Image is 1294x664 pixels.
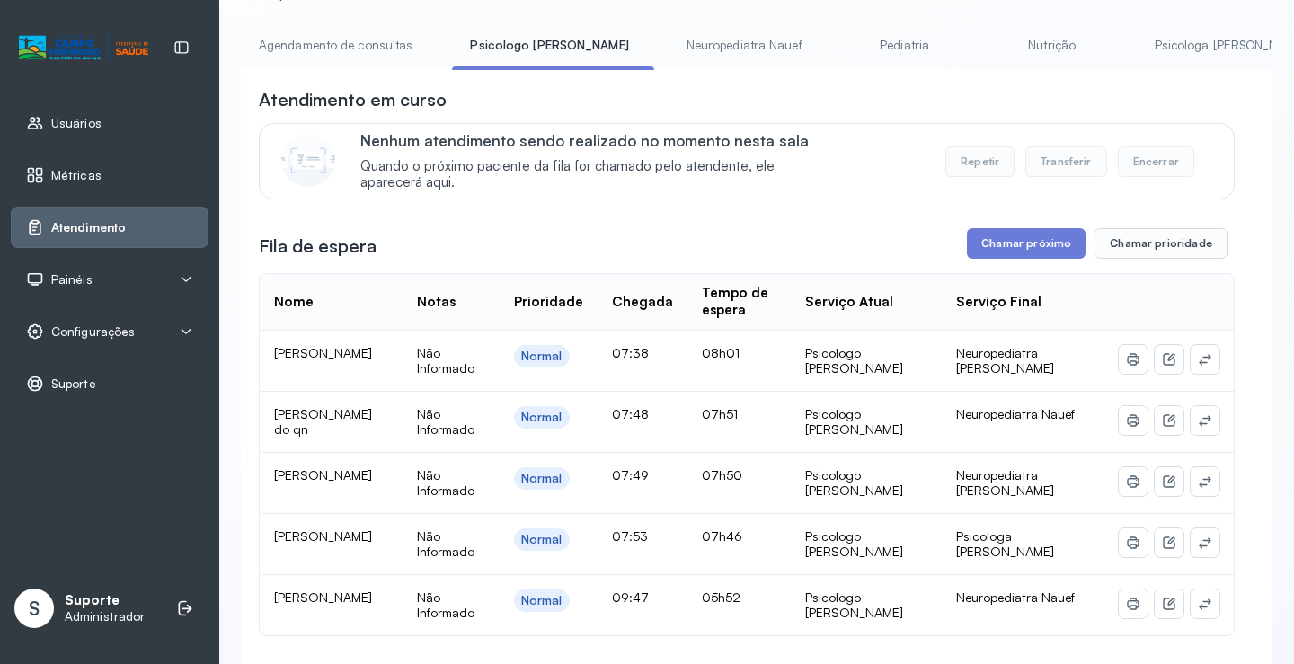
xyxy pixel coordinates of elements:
[805,467,928,499] div: Psicologo [PERSON_NAME]
[612,345,649,360] span: 07:38
[702,406,738,421] span: 07h51
[65,592,145,609] p: Suporte
[274,345,372,360] span: [PERSON_NAME]
[51,168,102,183] span: Métricas
[1025,146,1107,177] button: Transferir
[521,349,563,364] div: Normal
[51,324,135,340] span: Configurações
[612,467,649,483] span: 07:49
[360,131,836,150] p: Nenhum atendimento sendo realizado no momento nesta sala
[956,528,1054,560] span: Psicologa [PERSON_NAME]
[612,294,673,311] div: Chegada
[521,532,563,547] div: Normal
[521,410,563,425] div: Normal
[26,114,193,132] a: Usuários
[274,528,372,544] span: [PERSON_NAME]
[51,116,102,131] span: Usuários
[360,158,836,192] span: Quando o próximo paciente da fila for chamado pelo atendente, ele aparecerá aqui.
[702,528,742,544] span: 07h46
[702,467,742,483] span: 07h50
[19,33,148,63] img: Logotipo do estabelecimento
[521,471,563,486] div: Normal
[259,87,447,112] h3: Atendimento em curso
[612,406,649,421] span: 07:48
[417,467,474,499] span: Não Informado
[274,589,372,605] span: [PERSON_NAME]
[956,345,1054,376] span: Neuropediatra [PERSON_NAME]
[956,294,1041,311] div: Serviço Final
[956,467,1054,499] span: Neuropediatra [PERSON_NAME]
[274,294,314,311] div: Nome
[989,31,1115,60] a: Nutrição
[514,294,583,311] div: Prioridade
[51,376,96,392] span: Suporte
[281,133,335,187] img: Imagem de CalloutCard
[274,406,372,438] span: [PERSON_NAME] do qn
[612,589,649,605] span: 09:47
[702,285,776,319] div: Tempo de espera
[1095,228,1228,259] button: Chamar prioridade
[241,31,430,60] a: Agendamento de consultas
[669,31,820,60] a: Neuropediatra Nauef
[26,218,193,236] a: Atendimento
[945,146,1015,177] button: Repetir
[417,294,456,311] div: Notas
[452,31,646,60] a: Psicologo [PERSON_NAME]
[805,406,928,438] div: Psicologo [PERSON_NAME]
[956,406,1075,421] span: Neuropediatra Nauef
[259,234,377,259] h3: Fila de espera
[842,31,968,60] a: Pediatria
[417,406,474,438] span: Não Informado
[417,589,474,621] span: Não Informado
[417,528,474,560] span: Não Informado
[521,593,563,608] div: Normal
[805,345,928,376] div: Psicologo [PERSON_NAME]
[702,345,740,360] span: 08h01
[805,528,928,560] div: Psicologo [PERSON_NAME]
[967,228,1086,259] button: Chamar próximo
[417,345,474,376] span: Não Informado
[26,166,193,184] a: Métricas
[51,220,126,235] span: Atendimento
[1118,146,1194,177] button: Encerrar
[805,294,893,311] div: Serviço Atual
[805,589,928,621] div: Psicologo [PERSON_NAME]
[956,589,1075,605] span: Neuropediatra Nauef
[274,467,372,483] span: [PERSON_NAME]
[612,528,648,544] span: 07:53
[51,272,93,288] span: Painéis
[702,589,740,605] span: 05h52
[65,609,145,624] p: Administrador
